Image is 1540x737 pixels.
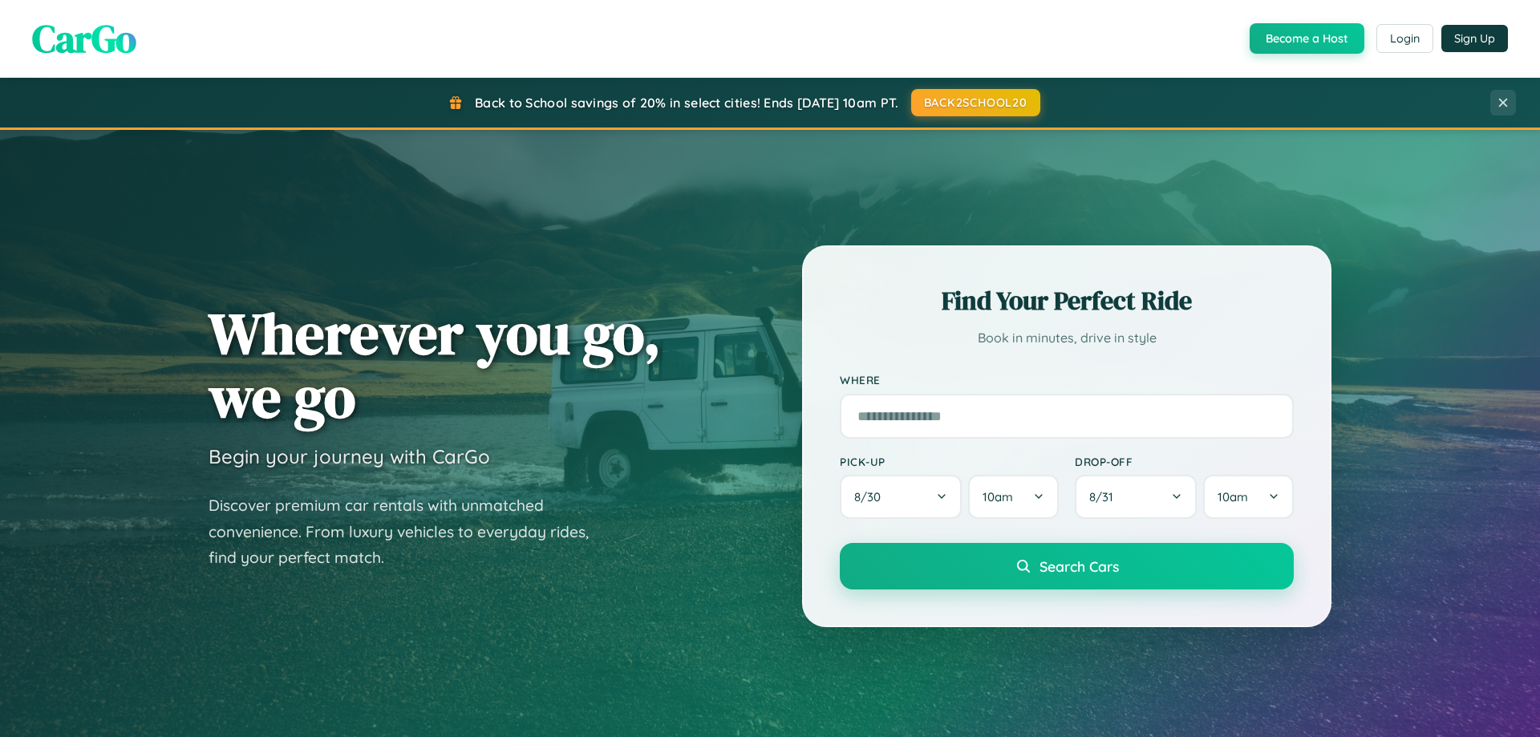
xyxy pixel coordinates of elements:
button: Login [1376,24,1433,53]
label: Where [840,374,1294,387]
label: Drop-off [1075,455,1294,468]
button: BACK2SCHOOL20 [911,89,1040,116]
span: 10am [983,489,1013,504]
span: CarGo [32,12,136,65]
span: 10am [1218,489,1248,504]
p: Discover premium car rentals with unmatched convenience. From luxury vehicles to everyday rides, ... [209,492,610,571]
span: Back to School savings of 20% in select cities! Ends [DATE] 10am PT. [475,95,898,111]
button: Sign Up [1441,25,1508,52]
button: Search Cars [840,543,1294,589]
span: 8 / 30 [854,489,889,504]
p: Book in minutes, drive in style [840,326,1294,350]
h3: Begin your journey with CarGo [209,444,490,468]
label: Pick-up [840,455,1059,468]
button: Become a Host [1250,23,1364,54]
h2: Find Your Perfect Ride [840,283,1294,318]
button: 8/30 [840,475,962,519]
button: 8/31 [1075,475,1197,519]
h1: Wherever you go, we go [209,302,661,428]
button: 10am [968,475,1059,519]
span: Search Cars [1039,557,1119,575]
span: 8 / 31 [1089,489,1121,504]
button: 10am [1203,475,1294,519]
